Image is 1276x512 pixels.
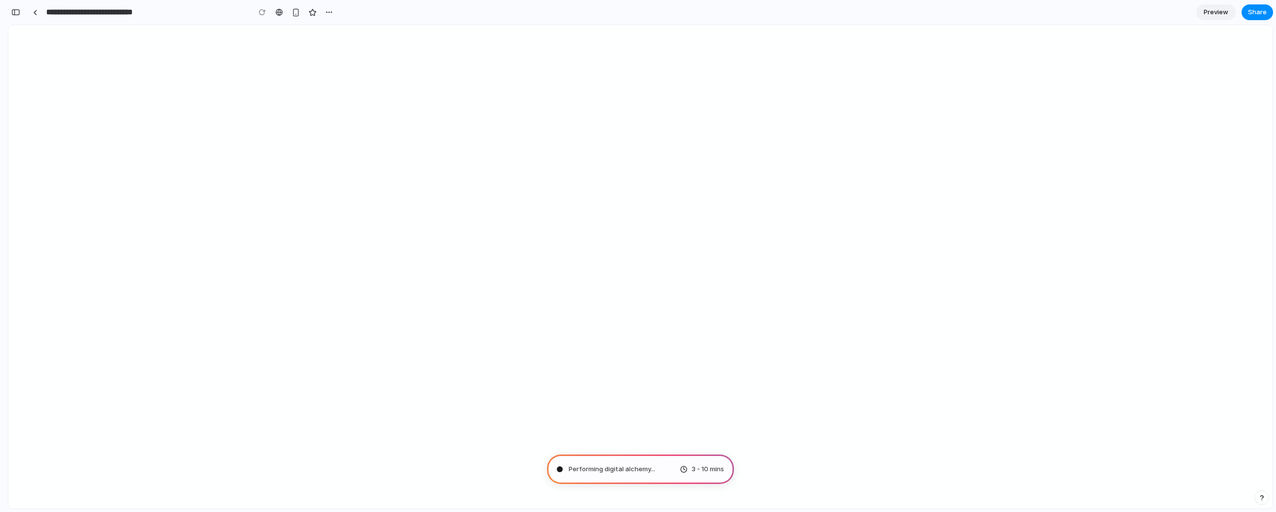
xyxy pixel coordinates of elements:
a: Preview [1196,4,1236,20]
button: Share [1242,4,1273,20]
span: 3 - 10 mins [692,464,724,474]
span: Share [1248,7,1267,17]
span: Performing digital alchemy ... [569,464,655,474]
span: Preview [1204,7,1228,17]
